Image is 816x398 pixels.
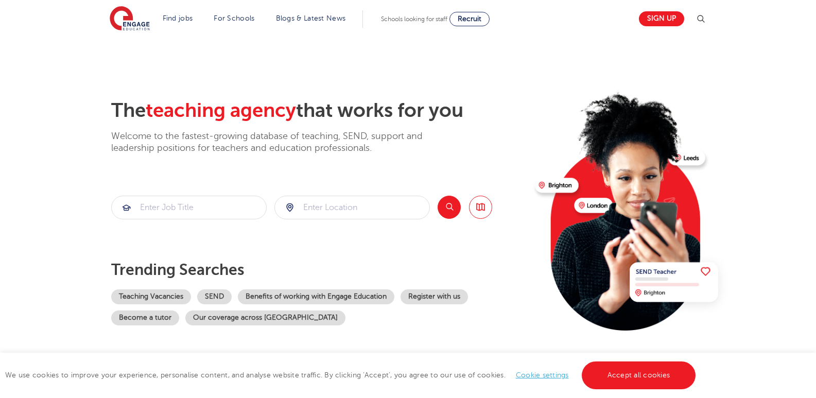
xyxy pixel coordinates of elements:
button: Search [438,196,461,219]
a: Our coverage across [GEOGRAPHIC_DATA] [185,310,345,325]
a: Find jobs [163,14,193,22]
a: Register with us [401,289,468,304]
a: Accept all cookies [582,361,696,389]
span: Schools looking for staff [381,15,447,23]
a: For Schools [214,14,254,22]
a: SEND [197,289,232,304]
a: Become a tutor [111,310,179,325]
p: Welcome to the fastest-growing database of teaching, SEND, support and leadership positions for t... [111,130,451,154]
span: teaching agency [146,99,296,122]
a: Sign up [639,11,684,26]
span: We use cookies to improve your experience, personalise content, and analyse website traffic. By c... [5,371,698,379]
a: Recruit [449,12,490,26]
div: Submit [111,196,267,219]
a: Cookie settings [516,371,569,379]
span: Recruit [458,15,481,23]
a: Benefits of working with Engage Education [238,289,394,304]
a: Blogs & Latest News [276,14,346,22]
p: Trending searches [111,261,527,279]
input: Submit [275,196,429,219]
img: Engage Education [110,6,150,32]
div: Submit [274,196,430,219]
a: Teaching Vacancies [111,289,191,304]
h2: The that works for you [111,99,527,123]
input: Submit [112,196,266,219]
